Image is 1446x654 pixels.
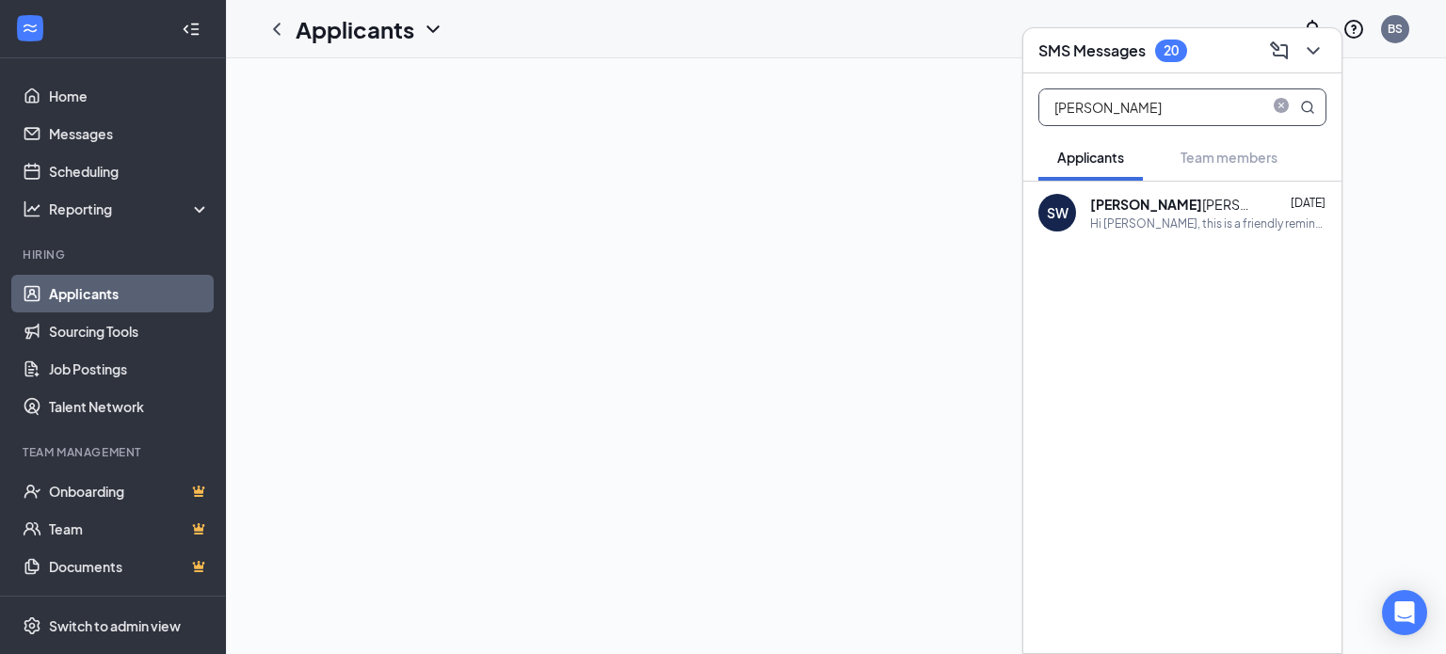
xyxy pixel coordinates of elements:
[21,19,40,38] svg: WorkstreamLogo
[23,444,206,460] div: Team Management
[49,585,210,623] a: SurveysCrown
[1296,36,1326,66] button: ChevronDown
[1300,100,1315,115] svg: MagnifyingGlass
[1262,36,1293,66] button: ComposeMessage
[49,510,210,548] a: TeamCrown
[49,152,210,190] a: Scheduling
[1291,196,1325,210] span: [DATE]
[1342,18,1365,40] svg: QuestionInfo
[49,115,210,152] a: Messages
[1268,40,1291,62] svg: ComposeMessage
[49,388,210,425] a: Talent Network
[1181,149,1277,166] span: Team members
[1038,40,1146,61] h3: SMS Messages
[23,616,41,635] svg: Settings
[1302,40,1325,62] svg: ChevronDown
[49,616,181,635] div: Switch to admin view
[1164,42,1179,58] div: 20
[1270,98,1293,117] span: close-circle
[1047,203,1068,222] div: SW
[23,247,206,263] div: Hiring
[1090,195,1260,214] div: [PERSON_NAME]
[49,548,210,585] a: DocumentsCrown
[182,20,201,39] svg: Collapse
[49,350,210,388] a: Job Postings
[1039,89,1262,125] input: Search applicant
[49,199,211,218] div: Reporting
[23,199,41,218] svg: Analysis
[1301,18,1324,40] svg: Notifications
[1057,149,1124,166] span: Applicants
[49,312,210,350] a: Sourcing Tools
[1090,196,1202,213] b: [PERSON_NAME]
[49,77,210,115] a: Home
[265,18,288,40] svg: ChevronLeft
[49,472,210,510] a: OnboardingCrown
[296,13,414,45] h1: Applicants
[49,275,210,312] a: Applicants
[1090,215,1326,231] div: Hi [PERSON_NAME], this is a friendly reminder. Your meeting with Nothing Bundt Cakes for Joy Crea...
[422,18,444,40] svg: ChevronDown
[1382,590,1427,635] div: Open Intercom Messenger
[1388,21,1403,37] div: BS
[1270,98,1293,113] span: close-circle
